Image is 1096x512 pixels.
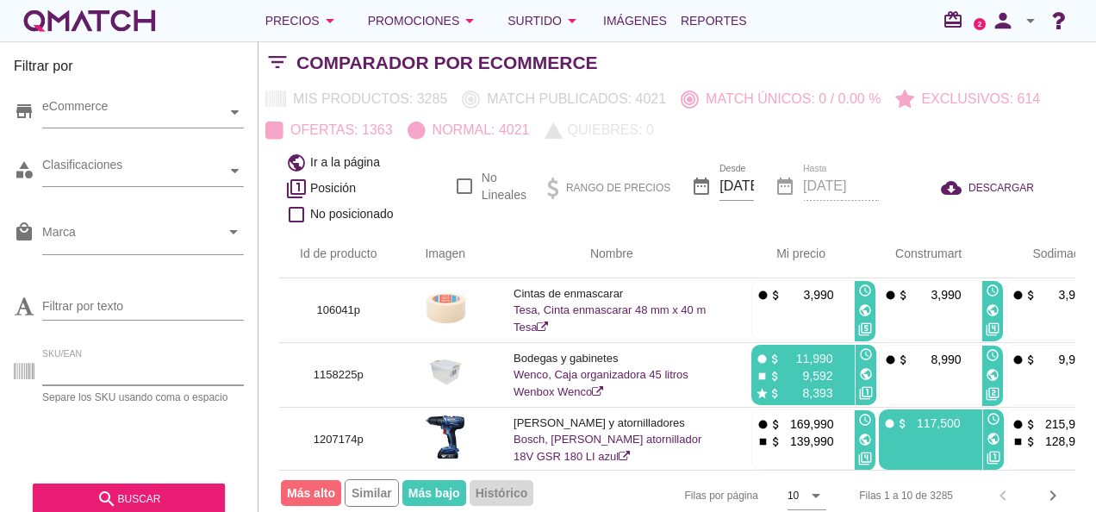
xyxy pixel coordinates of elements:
[691,176,712,197] i: date_range
[986,368,999,382] i: public
[1024,435,1037,448] i: attach_money
[884,289,897,302] i: fiber_manual_record
[1037,480,1068,511] button: Next page
[719,172,754,200] input: Desde
[943,9,970,30] i: redeem
[782,384,833,402] p: 8,393
[859,386,873,400] i: filter_1
[699,89,881,109] p: Match únicos: 0 / 0.00 %
[426,415,464,459] img: 1207174p_15_1.jpeg
[1012,353,1024,366] i: fiber_manual_record
[769,370,782,383] i: attach_money
[398,230,494,278] th: Imagen: Not sorted.
[14,222,34,242] i: local_mall
[1012,418,1024,431] i: fiber_manual_record
[806,485,826,506] i: arrow_drop_down
[97,489,117,509] i: search
[258,115,401,146] button: Ofertas: 1363
[859,488,953,503] div: Filas 1 a 10 de 3285
[1012,289,1024,302] i: fiber_manual_record
[286,204,307,225] i: check_box_outline_blank
[883,417,896,430] i: fiber_manual_record
[1037,286,1089,303] p: 3,990
[21,3,159,38] a: white-qmatch-logo
[986,348,999,362] i: access_time
[296,49,598,77] h2: Comparador por eCommerce
[459,10,480,31] i: arrow_drop_down
[47,489,211,509] div: buscar
[514,303,706,334] a: Tesa, Cinta enmascarar 48 mm x 40 m Tesa
[858,452,872,465] i: filter_4
[897,353,910,366] i: attach_money
[731,230,858,278] th: Mi precio: Not sorted. Activate to sort ascending.
[514,350,710,367] p: Bodegas y gabinetes
[1037,415,1089,433] p: 215,990
[1012,435,1024,448] i: stop
[14,159,34,180] i: category
[494,3,596,38] button: Surtido
[310,179,356,197] span: Posición
[769,387,782,400] i: attach_money
[603,10,667,31] span: Imágenes
[858,284,872,297] i: access_time
[345,479,399,507] span: Similar
[674,3,754,38] a: Reportes
[782,367,833,384] p: 9,592
[756,353,769,365] i: fiber_manual_record
[14,101,34,122] i: store
[508,10,582,31] div: Surtido
[896,417,909,430] i: attach_money
[300,366,377,384] p: 1158225p
[769,353,782,365] i: attach_money
[986,387,999,401] i: filter_2
[514,415,710,432] p: [PERSON_NAME] y atornilladores
[514,285,710,303] p: Cintas de enmascarar
[368,10,481,31] div: Promociones
[788,488,799,503] div: 10
[1037,433,1089,450] p: 128,990
[987,432,1000,446] i: public
[265,10,340,31] div: Precios
[986,322,999,336] i: filter_4
[42,392,244,403] div: Separe los SKU usando coma o espacio
[888,84,1048,115] button: Exclusivos: 614
[858,413,872,427] i: access_time
[1037,351,1089,368] p: 9,990
[300,431,377,448] p: 1207174p
[283,120,393,140] p: Ofertas: 1363
[859,347,873,361] i: access_time
[884,353,897,366] i: fiber_manual_record
[514,368,688,398] a: Wenco, Caja organizadora 45 litros Wenbox Wenco
[401,115,538,146] button: Normal: 4021
[914,89,1040,109] p: Exclusivos: 614
[782,286,834,303] p: 3,990
[858,433,872,446] i: public
[769,289,782,302] i: attach_money
[1043,485,1063,506] i: chevron_right
[354,3,495,38] button: Promociones
[910,286,962,303] p: 3,990
[402,480,466,506] span: Más bajo
[782,350,833,367] p: 11,990
[14,56,244,84] h3: Filtrar por
[286,153,307,173] i: public
[258,62,296,63] i: filter_list
[859,367,873,381] i: public
[757,289,769,302] i: fiber_manual_record
[909,415,961,432] p: 117,500
[681,10,747,31] span: Reportes
[482,169,526,203] label: No Lineales
[769,418,782,431] i: attach_money
[424,351,467,394] img: 1158225p_15.jpg
[1024,418,1037,431] i: attach_money
[858,230,986,278] th: Construmart: Not sorted. Activate to sort ascending.
[1020,10,1041,31] i: arrow_drop_down
[286,178,307,199] i: filter_1
[674,84,888,115] button: Match únicos: 0 / 0.00 %
[426,120,530,140] p: Normal: 4021
[974,18,986,30] a: 2
[310,153,380,172] span: Ir a la página
[493,230,731,278] th: Nombre: Not sorted.
[281,480,341,506] span: Más alto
